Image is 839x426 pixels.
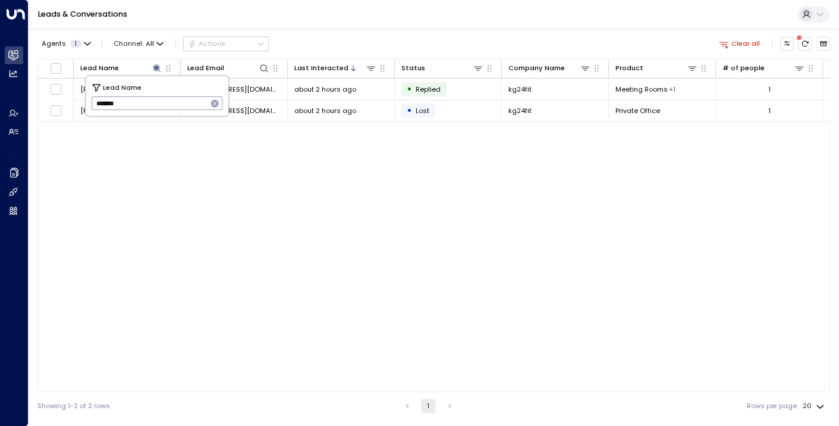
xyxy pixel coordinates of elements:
button: Actions [183,36,269,51]
span: Lead Name [103,82,142,93]
button: Agents1 [37,37,94,50]
span: Channel: [110,37,168,50]
span: Replied [416,84,441,94]
div: Status [401,62,483,74]
span: Toggle select row [50,83,62,95]
div: 1 [768,84,771,94]
div: Lead Name [80,62,162,74]
div: Lead Email [187,62,224,74]
button: Clear all [715,37,764,50]
div: Showing 1-2 of 2 rows [37,401,110,411]
span: Agents [42,40,66,47]
button: page 1 [421,399,435,413]
span: info@kg24fit.com [187,84,281,94]
span: about 2 hours ago [294,106,356,115]
span: There are new threads available. Refresh the grid to view the latest updates. [798,37,812,51]
span: info@kg24fit.com [187,106,281,115]
div: Lead Name [80,62,119,74]
button: Customize [780,37,794,51]
span: Lost [416,106,429,115]
div: # of people [722,62,765,74]
div: Company Name [508,62,565,74]
div: Lead Email [187,62,269,74]
div: Product [615,62,697,74]
div: Product [615,62,643,74]
div: Company Name [508,62,590,74]
span: 1 [70,40,81,48]
div: 20 [803,399,827,414]
div: Button group with a nested menu [183,36,269,51]
div: Actions [188,39,225,48]
span: kg24fit [508,106,532,115]
span: Meeting Rooms [615,84,668,94]
label: Rows per page: [747,401,798,411]
button: Archived Leads [816,37,830,51]
nav: pagination navigation [400,399,457,413]
span: Toggle select all [50,62,62,74]
span: Kameron [80,84,135,94]
span: Private Office [615,106,660,115]
a: Leads & Conversations [38,9,127,19]
div: • [407,81,412,97]
span: about 2 hours ago [294,84,356,94]
button: Channel:All [110,37,168,50]
span: Toggle select row [50,105,62,117]
div: Last Interacted [294,62,348,74]
div: # of people [722,62,805,74]
div: • [407,102,412,118]
span: kg24fit [508,84,532,94]
div: Status [401,62,425,74]
div: 1 [768,106,771,115]
span: All [146,40,154,48]
span: Kameron [80,106,135,115]
div: Last Interacted [294,62,376,74]
div: Private Office [669,84,675,94]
